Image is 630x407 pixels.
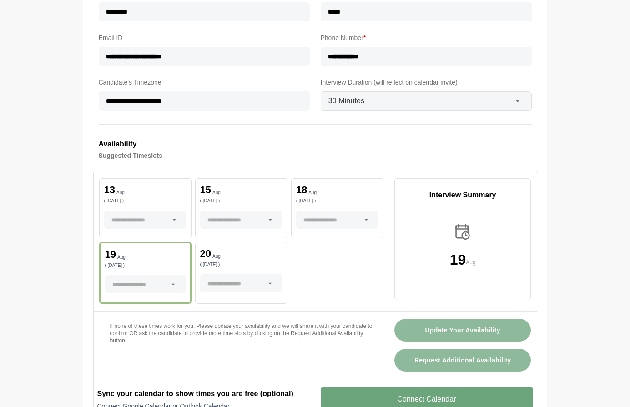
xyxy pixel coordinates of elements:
[200,199,282,203] p: ( [DATE] )
[212,254,221,259] p: Aug
[97,388,310,399] h2: Sync your calendar to show times you are free (optional)
[104,185,115,195] p: 13
[296,185,307,195] p: 18
[308,191,317,195] p: Aug
[328,95,365,107] span: 30 Minutes
[99,138,532,150] h3: Availability
[99,32,310,43] label: Email ID
[200,249,211,259] p: 20
[450,252,466,267] p: 19
[212,191,221,195] p: Aug
[105,250,116,260] p: 19
[200,262,282,267] p: ( [DATE] )
[394,349,531,372] button: Request Additional Availability
[394,319,531,342] button: Update Your Availability
[321,77,532,88] label: Interview Duration (will reflect on calendar invite)
[116,191,125,195] p: Aug
[99,150,532,161] h4: Suggested Timeslots
[110,322,373,344] p: If none of these times work for you. Please update your availability and we will share it with yo...
[117,255,126,260] p: Aug
[395,190,531,201] p: Interview Summary
[466,258,475,267] p: Aug
[200,185,211,195] p: 15
[104,199,186,203] p: ( [DATE] )
[296,199,378,203] p: ( [DATE] )
[453,222,472,241] img: calender
[105,263,186,268] p: ( [DATE] )
[321,32,532,43] label: Phone Number
[99,77,310,88] label: Candidate's Timezone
